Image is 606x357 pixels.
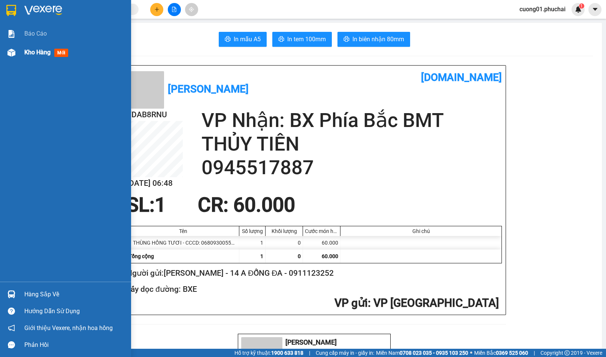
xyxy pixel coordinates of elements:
img: logo-vxr [6,5,16,16]
div: 0 [266,236,303,249]
span: | [309,349,310,357]
div: BX Phía Bắc BMT [88,6,148,24]
li: [PERSON_NAME] [241,337,387,348]
div: 0945517887 [88,33,148,44]
span: Nhận: [88,7,106,15]
span: Hỗ trợ kỹ thuật: [234,349,303,357]
span: SL: [127,193,155,217]
b: [PERSON_NAME] [168,83,249,95]
div: Tên [129,228,237,234]
span: plus [154,7,160,12]
div: Số lượng [241,228,263,234]
button: aim [185,3,198,16]
span: Kho hàng [24,49,51,56]
button: printerIn mẫu A5 [219,32,267,47]
span: 0 [298,253,301,259]
h2: 0945517887 [202,156,502,179]
span: cuong01.phuchai [513,4,572,14]
strong: 1900 633 818 [271,350,303,356]
span: Miền Nam [376,349,468,357]
span: question-circle [8,308,15,315]
h2: VP Nhận: BX Phía Bắc BMT [202,109,502,132]
span: notification [8,324,15,332]
span: BXE [17,53,38,66]
sup: 1 [579,3,584,9]
span: In tem 100mm [287,34,326,44]
h2: Người gửi: [PERSON_NAME] - 14 A ĐỐNG ĐA - 0911123252 [127,267,499,279]
h2: TDAB8RNU [127,109,183,121]
span: Giới thiệu Vexere, nhận hoa hồng [24,323,113,333]
div: [PERSON_NAME] - 14 A ĐỐNG ĐA [6,24,82,42]
span: CR : 60.000 [198,193,295,217]
span: file-add [172,7,177,12]
div: Khối lượng [267,228,301,234]
span: Cung cấp máy in - giấy in: [316,349,374,357]
span: printer [225,36,231,43]
span: 1 [260,253,263,259]
div: VP [GEOGRAPHIC_DATA] [6,6,82,24]
div: 1 THÙNG HỒNG TƯƠI - CCCD: 068093005564 (Thùng vừa) [127,236,239,249]
div: Cước món hàng [305,228,338,234]
span: ⚪️ [470,351,472,354]
span: message [8,341,15,348]
div: 1 [239,236,266,249]
div: 60.000 [303,236,340,249]
h2: [DATE] 06:48 [127,177,183,190]
span: aim [189,7,194,12]
h2: THỦY TIÊN [202,132,502,156]
span: 60.000 [322,253,338,259]
img: solution-icon [7,30,15,38]
span: In biên nhận 80mm [352,34,404,44]
div: Phản hồi [24,339,125,351]
span: | [534,349,535,357]
span: caret-down [592,6,599,13]
span: printer [278,36,284,43]
h2: : VP [GEOGRAPHIC_DATA] [127,296,499,311]
div: 0911123252 [6,42,82,53]
span: printer [343,36,349,43]
img: warehouse-icon [7,290,15,298]
span: VP gửi [334,296,368,309]
span: 1 [155,193,166,217]
span: Tổng cộng [129,253,154,259]
span: Báo cáo [24,29,47,38]
h2: Lấy dọc đường: BXE [127,283,499,296]
div: Ghi chú [342,228,500,234]
div: THỦY TIÊN [88,24,148,33]
strong: 0708 023 035 - 0935 103 250 [400,350,468,356]
span: Miền Bắc [474,349,528,357]
button: printerIn biên nhận 80mm [337,32,410,47]
span: Gửi: [6,7,18,15]
button: caret-down [588,3,602,16]
img: icon-new-feature [575,6,582,13]
button: file-add [168,3,181,16]
span: 1 [580,3,583,9]
button: plus [150,3,163,16]
button: printerIn tem 100mm [272,32,332,47]
img: warehouse-icon [7,49,15,57]
span: copyright [564,350,570,356]
div: Hướng dẫn sử dụng [24,306,125,317]
div: Hàng sắp về [24,289,125,300]
span: In mẫu A5 [234,34,261,44]
strong: 0369 525 060 [496,350,528,356]
span: mới [54,49,68,57]
b: [DOMAIN_NAME] [421,71,502,84]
